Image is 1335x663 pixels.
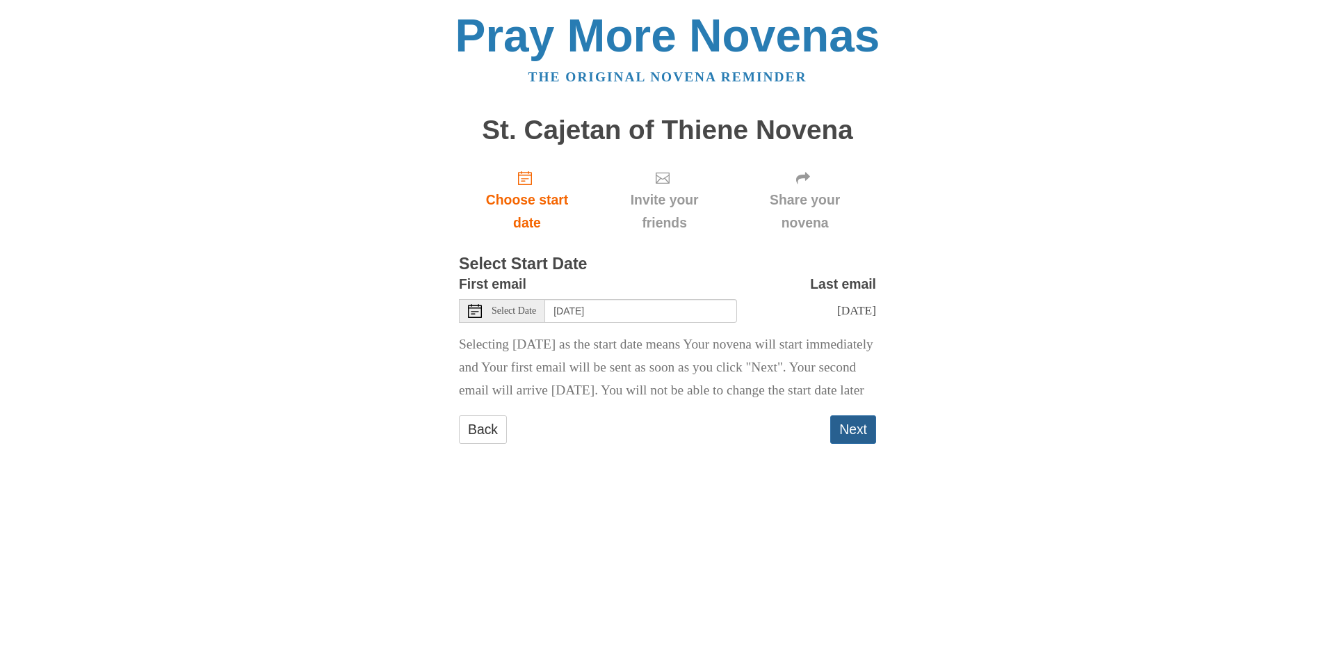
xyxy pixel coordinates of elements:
a: Back [459,415,507,444]
div: Click "Next" to confirm your start date first. [595,159,734,241]
label: First email [459,273,526,296]
span: Share your novena [747,189,862,234]
span: Invite your friends [609,189,720,234]
p: Selecting [DATE] as the start date means Your novena will start immediately and Your first email ... [459,333,876,402]
a: The original novena reminder [528,70,807,84]
a: Choose start date [459,159,595,241]
label: Last email [810,273,876,296]
h3: Select Start Date [459,255,876,273]
span: [DATE] [837,303,876,317]
span: Select Date [492,306,536,316]
a: Pray More Novenas [455,10,880,61]
div: Click "Next" to confirm your start date first. [734,159,876,241]
input: Use the arrow keys to pick a date [545,299,737,323]
button: Next [830,415,876,444]
span: Choose start date [473,189,581,234]
h1: St. Cajetan of Thiene Novena [459,115,876,145]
